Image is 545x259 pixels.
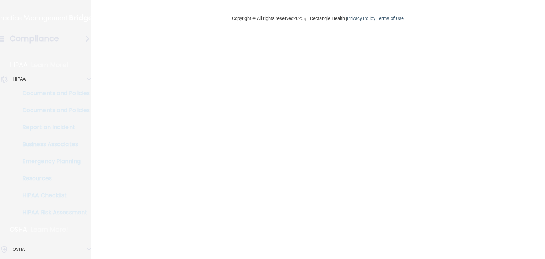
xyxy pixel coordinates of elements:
h4: Compliance [10,34,59,44]
a: Terms of Use [376,16,404,21]
p: HIPAA [10,61,28,69]
p: OSHA [10,225,27,234]
p: HIPAA [13,75,26,83]
p: Resources [5,175,101,182]
a: Privacy Policy [347,16,375,21]
p: Learn More! [31,61,69,69]
p: Report an Incident [5,124,101,131]
p: HIPAA Risk Assessment [5,209,101,216]
p: OSHA [13,245,25,254]
p: HIPAA Checklist [5,192,101,199]
div: Copyright © All rights reserved 2025 @ Rectangle Health | | [188,7,447,30]
p: Emergency Planning [5,158,101,165]
p: Business Associates [5,141,101,148]
p: Documents and Policies [5,90,101,97]
p: Documents and Policies [5,107,101,114]
p: Learn More! [31,225,68,234]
